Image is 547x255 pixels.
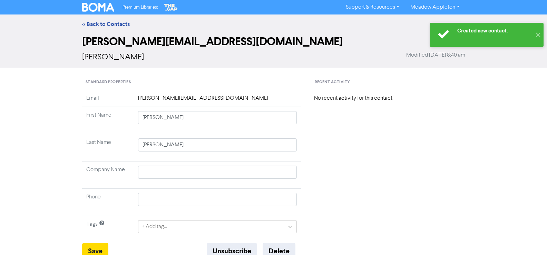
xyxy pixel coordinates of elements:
[82,35,465,48] h2: [PERSON_NAME][EMAIL_ADDRESS][DOMAIN_NAME]
[406,51,465,59] span: Modified [DATE] 8:40 am
[82,76,301,89] div: Standard Properties
[82,134,134,161] td: Last Name
[314,94,462,102] div: No recent activity for this contact
[123,5,158,10] span: Premium Libraries:
[82,107,134,134] td: First Name
[82,216,134,243] td: Tags
[163,3,178,12] img: The Gap
[311,76,465,89] div: Recent Activity
[82,161,134,189] td: Company Name
[82,94,134,107] td: Email
[82,53,144,61] span: [PERSON_NAME]
[340,2,405,13] a: Support & Resources
[82,21,130,28] a: << Back to Contacts
[82,189,134,216] td: Phone
[405,2,465,13] a: Meadow Appleton
[460,180,547,255] iframe: Chat Widget
[457,27,531,35] div: Created new contact.
[134,94,301,107] td: [PERSON_NAME][EMAIL_ADDRESS][DOMAIN_NAME]
[82,3,115,12] img: BOMA Logo
[142,223,167,231] div: + Add tag...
